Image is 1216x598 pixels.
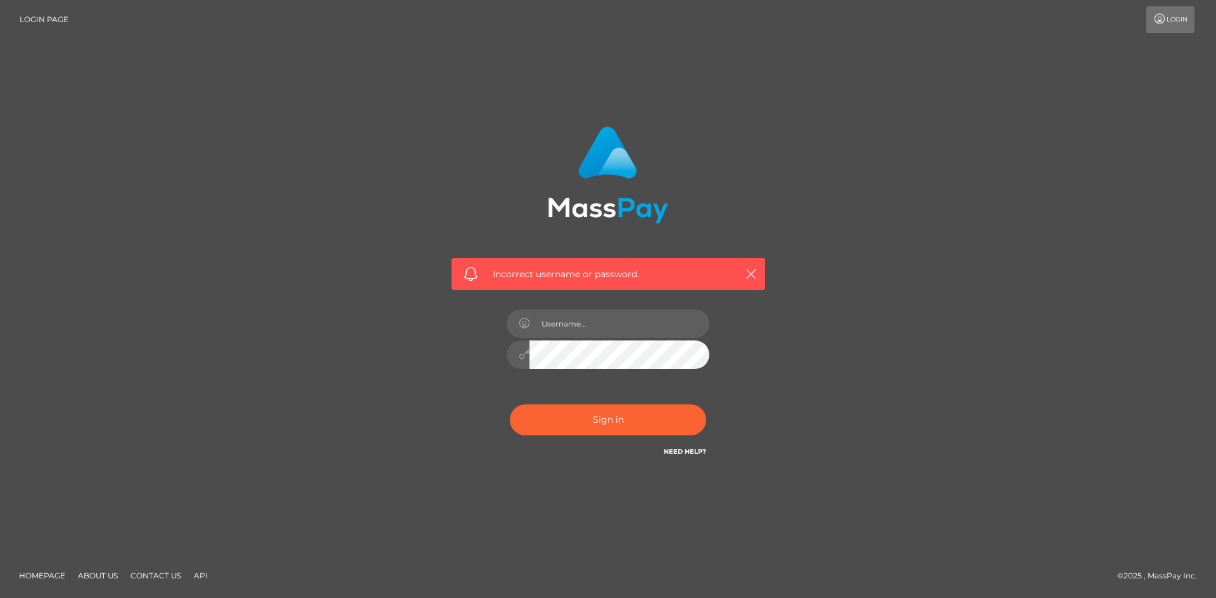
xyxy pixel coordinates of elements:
a: Login [1146,6,1194,33]
img: MassPay Login [548,127,668,223]
a: API [189,566,213,585]
a: About Us [73,566,123,585]
a: Need Help? [664,447,706,456]
div: © 2025 , MassPay Inc. [1117,569,1206,583]
span: Incorrect username or password. [493,268,724,281]
a: Homepage [14,566,70,585]
input: Username... [529,309,709,338]
button: Sign in [510,404,706,435]
a: Login Page [20,6,68,33]
a: Contact Us [125,566,186,585]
